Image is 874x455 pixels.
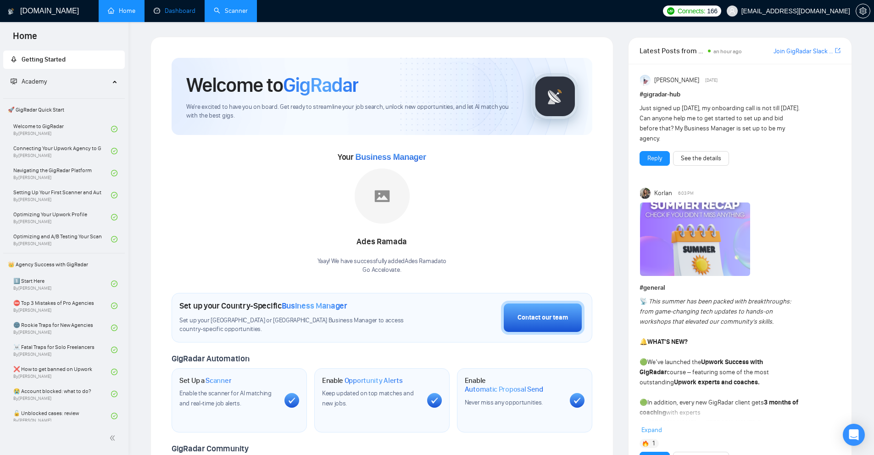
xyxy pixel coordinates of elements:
[640,358,647,366] span: 🟢
[640,358,763,376] strong: Upwork Success with GigRadar
[8,4,14,19] img: logo
[111,413,117,419] span: check-circle
[282,301,347,311] span: Business Manager
[465,376,562,394] h1: Enable
[640,90,841,100] h1: # gigradar-hub
[111,369,117,375] span: check-circle
[465,385,543,394] span: Automatic Proposal Send
[355,152,426,162] span: Business Manager
[13,384,111,404] a: 😭 Account blocked: what to do?By[PERSON_NAME]
[111,148,117,154] span: check-circle
[856,7,870,15] span: setting
[111,192,117,198] span: check-circle
[4,101,124,119] span: 🚀 GigRadar Quick Start
[11,78,47,85] span: Academy
[707,419,755,427] strong: [PERSON_NAME]
[317,234,447,250] div: Ades Ramada
[13,141,111,161] a: Connecting Your Upwork Agency to GigRadarBy[PERSON_NAME]
[681,153,721,163] a: See the details
[13,318,111,338] a: 🌚 Rookie Traps for New AgenciesBy[PERSON_NAME]
[532,73,578,119] img: gigradar-logo.png
[111,325,117,331] span: check-circle
[322,376,403,385] h1: Enable
[649,419,696,427] strong: [PERSON_NAME]
[654,188,672,198] span: Korlan
[206,376,231,385] span: Scanner
[713,48,742,55] span: an hour ago
[641,426,662,434] span: Expand
[674,378,760,386] strong: Upwork experts and coaches.
[22,56,66,63] span: Getting Started
[640,45,705,56] span: Latest Posts from the GigRadar Community
[835,47,841,54] span: export
[172,354,249,364] span: GigRadar Automation
[774,46,833,56] a: Join GigRadar Slack Community
[13,274,111,294] a: 1️⃣ Start HereBy[PERSON_NAME]
[111,170,117,176] span: check-circle
[4,255,124,274] span: 👑 Agency Success with GigRadar
[111,214,117,220] span: check-circle
[835,46,841,55] a: export
[109,433,118,443] span: double-left
[707,6,717,16] span: 166
[13,340,111,360] a: ☠️ Fatal Traps for Solo FreelancersBy[PERSON_NAME]
[518,313,568,323] div: Contact our team
[6,29,45,49] span: Home
[172,444,249,454] span: GigRadar Community
[338,152,426,162] span: Your
[843,424,865,446] div: Open Intercom Messenger
[186,103,517,120] span: We're excited to have you on board. Get ready to streamline your job search, unlock new opportuni...
[856,7,870,15] a: setting
[640,399,647,406] span: 🟢
[640,188,651,199] img: Korlan
[640,202,750,276] img: F09CV3P1UE7-Summer%20recap.png
[11,78,17,84] span: fund-projection-screen
[13,119,111,139] a: Welcome to GigRadarBy[PERSON_NAME]
[647,338,688,346] strong: WHAT’S NEW?
[640,338,647,346] span: 🔔
[654,75,699,85] span: [PERSON_NAME]
[13,362,111,382] a: ❌ How to get banned on UpworkBy[PERSON_NAME]
[705,76,718,84] span: [DATE]
[729,8,735,14] span: user
[11,56,17,62] span: rocket
[22,78,47,85] span: Academy
[647,153,662,163] a: Reply
[678,189,694,197] span: 6:03 PM
[154,7,195,15] a: dashboardDashboard
[111,303,117,309] span: check-circle
[13,229,111,249] a: Optimizing and A/B Testing Your Scanner for Better ResultsBy[PERSON_NAME]
[640,298,647,305] span: 📡
[179,376,231,385] h1: Set Up a
[186,73,358,97] h1: Welcome to
[640,103,801,144] div: Just signed up [DATE], my onboarding call is not till [DATE]. Can anyone help me to get started t...
[13,406,111,426] a: 🔓 Unblocked cases: reviewBy[PERSON_NAME]
[322,389,414,407] span: Keep updated on top matches and new jobs.
[111,126,117,132] span: check-circle
[642,440,649,447] img: 🔥
[640,151,670,166] button: Reply
[640,298,791,326] em: This summer has been packed with breakthroughs: from game-changing tech updates to hands-on works...
[13,207,111,227] a: Optimizing Your Upwork ProfileBy[PERSON_NAME]
[317,257,447,275] div: Yaay! We have successfully added Ades Ramada to
[13,163,111,183] a: Navigating the GigRadar PlatformBy[PERSON_NAME]
[111,236,117,242] span: check-circle
[678,6,705,16] span: Connects:
[214,7,248,15] a: searchScanner
[111,347,117,353] span: check-circle
[283,73,358,97] span: GigRadar
[345,376,403,385] span: Opportunity Alerts
[856,4,870,18] button: setting
[111,391,117,397] span: check-circle
[465,399,543,406] span: Never miss any opportunities.
[640,75,651,86] img: Anisuzzaman Khan
[317,266,447,275] p: Go Accelovate .
[3,51,125,69] li: Getting Started
[108,7,135,15] a: homeHome
[179,389,272,407] span: Enable the scanner for AI matching and real-time job alerts.
[652,439,655,448] span: 1
[13,296,111,316] a: ⛔ Top 3 Mistakes of Pro AgenciesBy[PERSON_NAME]
[111,281,117,287] span: check-circle
[355,169,410,224] img: placeholder.png
[640,283,841,293] h1: # general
